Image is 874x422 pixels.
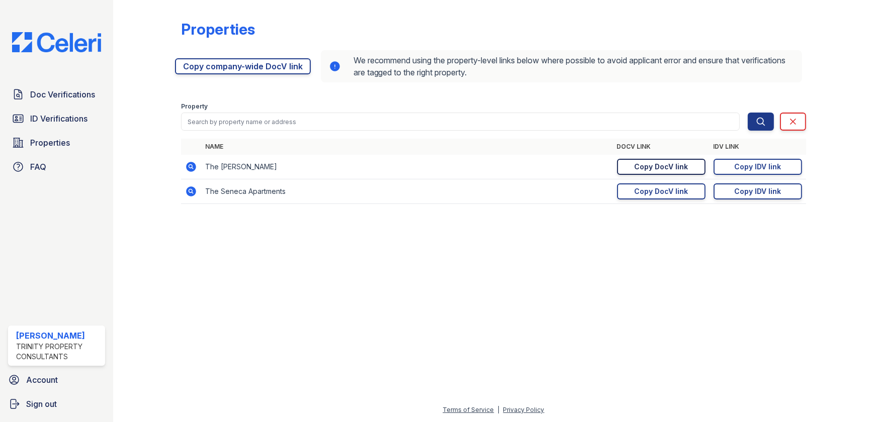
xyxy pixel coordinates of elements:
div: Properties [181,20,255,38]
th: DocV Link [613,139,710,155]
a: ID Verifications [8,109,105,129]
div: Copy DocV link [634,186,688,196]
td: The Seneca Apartments [201,179,613,204]
span: Account [26,374,58,386]
span: Sign out [26,398,57,410]
a: Doc Verifications [8,84,105,104]
div: Copy IDV link [734,186,781,196]
td: The [PERSON_NAME] [201,155,613,179]
input: Search by property name or address [181,113,739,131]
div: Trinity Property Consultants [16,342,101,362]
a: Copy DocV link [617,159,706,175]
a: Copy IDV link [714,159,802,175]
a: Copy DocV link [617,183,706,199]
span: Properties [30,137,70,149]
a: Sign out [4,394,109,414]
a: Copy IDV link [714,183,802,199]
div: [PERSON_NAME] [16,330,101,342]
label: Property [181,102,208,111]
div: We recommend using the property-level links below where possible to avoid applicant error and ens... [321,50,802,82]
th: IDV Link [710,139,806,155]
a: Account [4,370,109,390]
span: FAQ [30,161,46,173]
div: Copy DocV link [634,162,688,172]
span: ID Verifications [30,113,88,125]
span: Doc Verifications [30,88,95,100]
a: Terms of Service [443,406,494,413]
a: Properties [8,133,105,153]
th: Name [201,139,613,155]
a: Privacy Policy [503,406,544,413]
img: CE_Logo_Blue-a8612792a0a2168367f1c8372b55b34899dd931a85d93a1a3d3e32e68fde9ad4.png [4,32,109,52]
a: FAQ [8,157,105,177]
div: | [497,406,499,413]
div: Copy IDV link [734,162,781,172]
a: Copy company-wide DocV link [175,58,311,74]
